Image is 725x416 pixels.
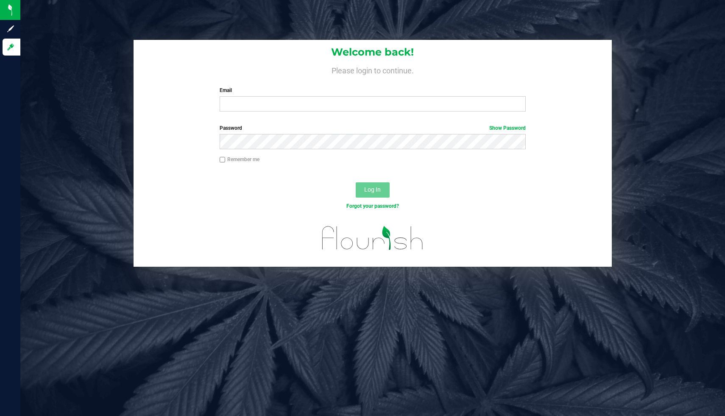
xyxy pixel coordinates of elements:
[220,87,526,94] label: Email
[220,125,242,131] span: Password
[489,125,526,131] a: Show Password
[6,25,15,33] inline-svg: Sign up
[134,64,612,75] h4: Please login to continue.
[220,157,226,163] input: Remember me
[220,156,259,163] label: Remember me
[6,43,15,51] inline-svg: Log in
[364,186,381,193] span: Log In
[313,219,432,257] img: flourish_logo.svg
[356,182,390,198] button: Log In
[346,203,399,209] a: Forgot your password?
[134,47,612,58] h1: Welcome back!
